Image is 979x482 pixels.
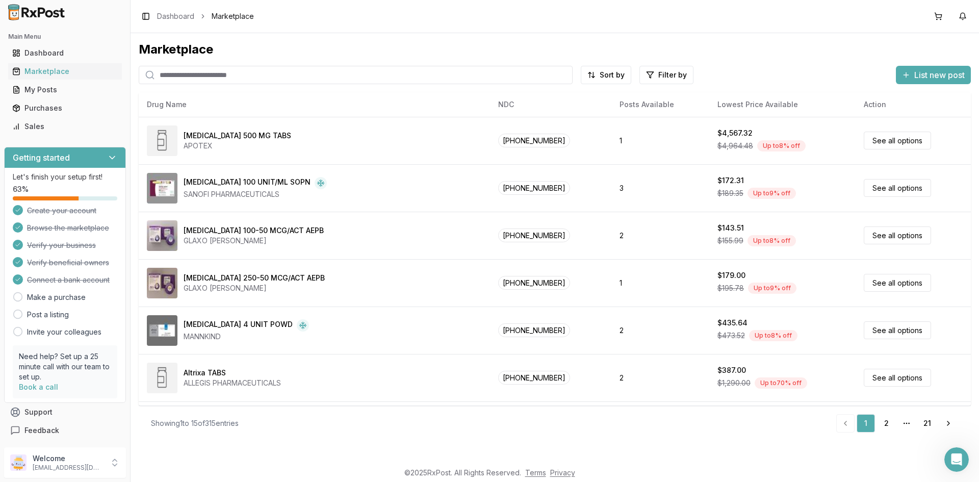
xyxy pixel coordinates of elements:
div: Purchases [12,103,118,113]
div: [MEDICAL_DATA] 100 UNIT/ML SOPN [184,177,311,189]
a: List new post [896,71,971,81]
div: $435.64 [717,318,748,328]
span: Marketplace [212,11,254,21]
img: Advair Diskus 250-50 MCG/ACT AEPB [147,268,177,298]
span: Create your account [27,206,96,216]
iframe: Intercom live chat [944,447,969,472]
a: Dashboard [8,44,122,62]
span: [PHONE_NUMBER] [498,134,570,147]
span: [PHONE_NUMBER] [498,229,570,242]
div: Up to 8 % off [748,235,796,246]
button: Filter by [639,66,693,84]
p: [EMAIL_ADDRESS][DOMAIN_NAME] [33,464,104,472]
a: Privacy [550,468,575,477]
p: Need help? Set up a 25 minute call with our team to set up. [19,351,111,382]
th: Lowest Price Available [709,92,856,117]
th: Posts Available [611,92,709,117]
span: Browse the marketplace [27,223,109,233]
td: 2 [611,307,709,354]
a: See all options [864,132,931,149]
span: $1,290.00 [717,378,751,388]
a: 21 [918,414,936,433]
button: My Posts [4,82,126,98]
th: Action [856,92,971,117]
div: $172.31 [717,175,744,186]
div: [MEDICAL_DATA] 4 UNIT POWD [184,319,293,332]
button: Marketplace [4,63,126,80]
span: $473.52 [717,331,745,341]
div: [MEDICAL_DATA] 500 MG TABS [184,131,291,141]
a: 1 [857,414,875,433]
button: Sales [4,118,126,135]
td: 1 [611,117,709,164]
div: $4,567.32 [717,128,753,138]
div: GLAXO [PERSON_NAME] [184,236,324,246]
p: Welcome [33,453,104,464]
span: Feedback [24,425,59,436]
button: Sort by [581,66,631,84]
div: Dashboard [12,48,118,58]
a: See all options [864,226,931,244]
img: Advair Diskus 100-50 MCG/ACT AEPB [147,220,177,251]
a: My Posts [8,81,122,99]
div: [MEDICAL_DATA] 250-50 MCG/ACT AEPB [184,273,325,283]
div: Up to 9 % off [748,283,796,294]
span: $189.35 [717,188,743,198]
div: Up to 8 % off [757,140,806,151]
div: $179.00 [717,270,745,281]
span: List new post [914,69,965,81]
div: MANNKIND [184,332,309,342]
h2: Main Menu [8,33,122,41]
img: Afrezza 4 UNIT POWD [147,315,177,346]
div: $387.00 [717,365,746,375]
div: Showing 1 to 15 of 315 entries [151,418,239,428]
a: See all options [864,179,931,197]
h3: Getting started [13,151,70,164]
a: Purchases [8,99,122,117]
a: Invite your colleagues [27,327,101,337]
div: Up to 9 % off [748,188,796,199]
div: SANOFI PHARMACEUTICALS [184,189,327,199]
div: Up to 8 % off [749,330,797,341]
a: See all options [864,369,931,387]
div: Up to 70 % off [755,377,807,389]
div: Marketplace [12,66,118,77]
p: Let's finish your setup first! [13,172,117,182]
button: Support [4,403,126,421]
th: NDC [490,92,611,117]
a: See all options [864,321,931,339]
div: ALLEGIS PHARMACEUTICALS [184,378,281,388]
span: [PHONE_NUMBER] [498,276,570,290]
td: 3 [611,164,709,212]
span: [PHONE_NUMBER] [498,181,570,195]
div: $143.51 [717,223,744,233]
div: My Posts [12,85,118,95]
span: Sort by [600,70,625,80]
td: 2 [611,212,709,259]
a: Make a purchase [27,292,86,302]
button: List new post [896,66,971,84]
a: Sales [8,117,122,136]
div: Sales [12,121,118,132]
nav: pagination [836,414,959,433]
td: 26 [611,401,709,449]
a: See all options [864,274,931,292]
img: User avatar [10,454,27,471]
a: Marketplace [8,62,122,81]
a: Terms [525,468,546,477]
span: 63 % [13,184,29,194]
div: [MEDICAL_DATA] 100-50 MCG/ACT AEPB [184,225,324,236]
span: $4,964.48 [717,141,753,151]
a: Book a call [19,383,58,391]
span: [PHONE_NUMBER] [498,371,570,385]
a: Dashboard [157,11,194,21]
div: APOTEX [184,141,291,151]
nav: breadcrumb [157,11,254,21]
td: 1 [611,259,709,307]
img: Altrixa TABS [147,363,177,393]
span: Connect a bank account [27,275,110,285]
button: Feedback [4,421,126,440]
span: Verify your business [27,240,96,250]
button: Purchases [4,100,126,116]
div: Altrixa TABS [184,368,226,378]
